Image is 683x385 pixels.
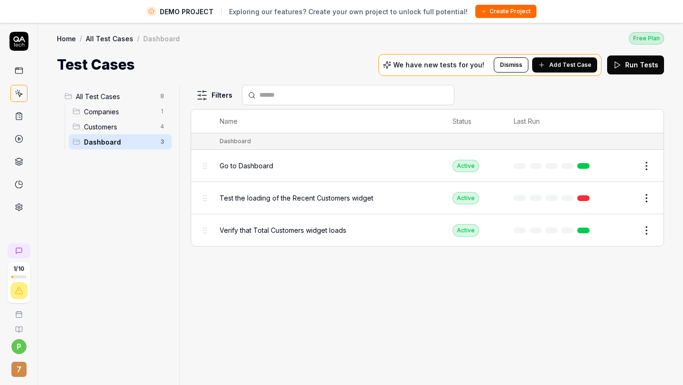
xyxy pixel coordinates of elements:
button: 7 [4,354,34,379]
tr: Verify that Total Customers widget loadsActive [191,214,664,246]
a: Home [57,34,76,43]
span: Add Test Case [549,61,591,69]
span: Go to Dashboard [220,161,273,171]
span: 3 [157,136,168,147]
th: Name [210,110,443,133]
button: Free Plan [629,32,664,45]
button: Run Tests [607,55,664,74]
div: Active [452,160,479,172]
tr: Go to DashboardActive [191,150,664,182]
div: Active [452,224,479,237]
div: Drag to reorderCustomers4 [69,119,172,134]
th: Status [443,110,504,133]
span: 1 / 10 [13,266,24,272]
span: 1 [157,106,168,117]
a: Documentation [4,318,34,333]
h1: Test Cases [57,54,135,75]
span: 4 [157,121,168,132]
div: Dashboard [143,34,180,43]
span: Customers [84,122,155,132]
div: Dashboard [220,137,251,146]
div: / [137,34,139,43]
tr: Test the loading of the Recent Customers widgetActive [191,182,664,214]
a: New conversation [8,243,30,258]
p: We have new tests for you! [393,62,484,68]
span: All Test Cases [76,92,155,101]
div: Drag to reorderCompanies1 [69,104,172,119]
span: Test the loading of the Recent Customers widget [220,193,373,203]
button: Add Test Case [532,57,597,73]
span: DEMO PROJECT [160,7,213,17]
span: Exploring our features? Create your own project to unlock full potential! [229,7,468,17]
div: / [80,34,82,43]
button: Create Project [475,5,536,18]
span: Verify that Total Customers widget loads [220,225,346,235]
a: All Test Cases [86,34,133,43]
span: 8 [157,91,168,102]
a: Book a call with us [4,303,34,318]
span: Companies [84,107,155,117]
div: Drag to reorderDashboard3 [69,134,172,149]
div: Active [452,192,479,204]
button: p [11,339,27,354]
span: Dashboard [84,137,155,147]
button: Filters [191,86,238,105]
span: 7 [11,362,27,377]
th: Last Run [504,110,603,133]
button: Dismiss [494,57,528,73]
